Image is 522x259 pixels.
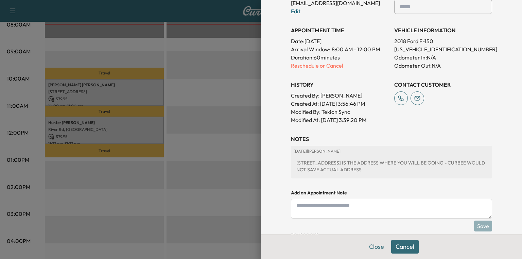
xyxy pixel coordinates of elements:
[291,26,389,34] h3: APPOINTMENT TIME
[394,62,492,70] p: Odometer Out: N/A
[291,231,492,240] h3: DMS Links
[394,81,492,89] h3: CONTACT CUSTOMER
[291,100,389,108] p: Created At : [DATE] 3:56:46 PM
[332,45,380,53] span: 8:00 AM - 12:00 PM
[394,45,492,53] p: [US_VEHICLE_IDENTIFICATION_NUMBER]
[291,45,389,53] p: Arrival Window:
[291,135,492,143] h3: NOTES
[291,37,389,45] p: Date: [DATE]
[394,26,492,34] h3: VEHICLE INFORMATION
[394,37,492,45] p: 2018 Ford F-150
[291,81,389,89] h3: History
[394,53,492,62] p: Odometer In: N/A
[291,116,389,124] p: Modified At : [DATE] 3:39:20 PM
[291,8,300,15] a: Edit
[391,240,419,254] button: Cancel
[291,189,492,196] h4: Add an Appointment Note
[365,240,388,254] button: Close
[291,53,389,62] p: Duration: 60 minutes
[291,108,389,116] p: Modified By : Tekion Sync
[291,62,389,70] p: Reschedule or Cancel
[294,149,489,154] p: [DATE] | [PERSON_NAME]
[291,91,389,100] p: Created By : [PERSON_NAME]
[294,157,489,176] div: [STREET_ADDRESS] IS THE ADDRESS WHERE YOU WILL BE GOING - CURBEE WOULD NOT SAVE ACTUAL ADDRESS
